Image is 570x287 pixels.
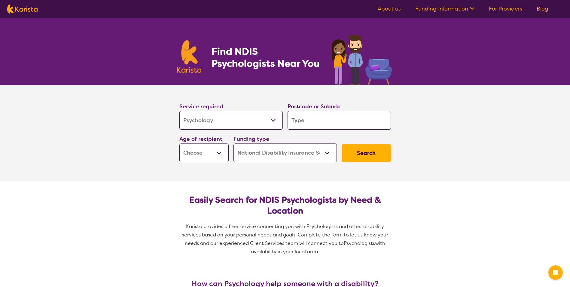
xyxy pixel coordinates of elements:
a: Funding Information [415,5,474,12]
span: Karista provides a free service connecting you with Psychologists and other disability services b... [182,223,389,246]
img: Karista logo [7,5,38,14]
img: Karista logo [177,40,202,73]
a: About us [378,5,401,12]
label: Service required [179,103,223,110]
label: Postcode or Suburb [288,103,340,110]
span: Psychologists [344,240,375,246]
a: Blog [537,5,548,12]
label: Funding type [233,135,269,143]
input: Type [288,111,391,130]
a: For Providers [489,5,522,12]
label: Age of recipient [179,135,222,143]
img: psychology [330,32,393,85]
h2: Easily Search for NDIS Psychologists by Need & Location [184,195,386,216]
h1: Find NDIS Psychologists Near You [212,45,323,69]
button: Search [342,144,391,162]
